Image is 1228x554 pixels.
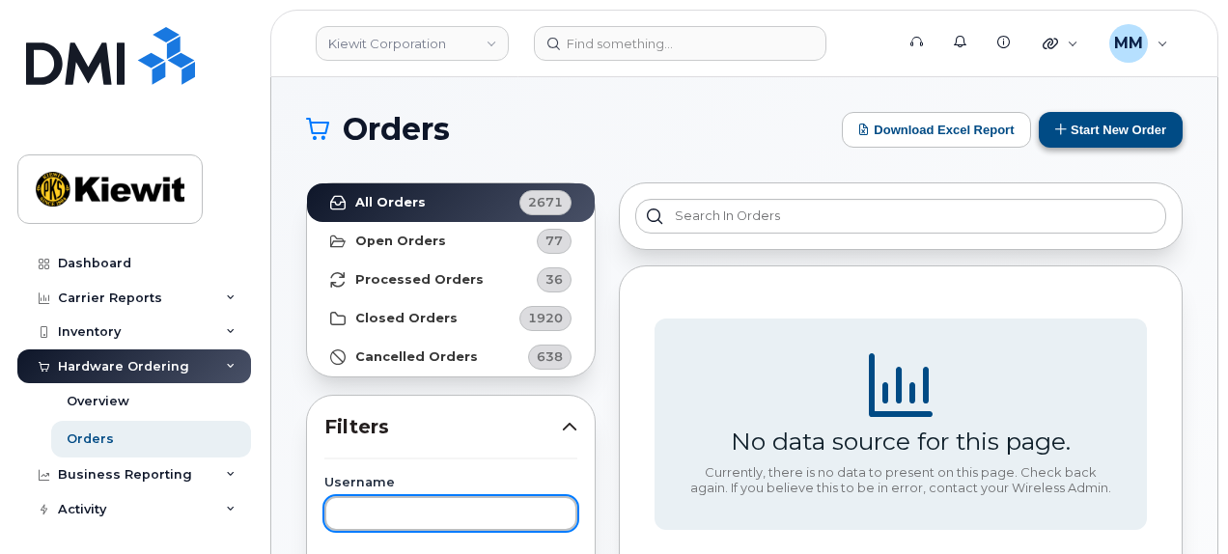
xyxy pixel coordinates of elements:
span: 1920 [528,309,563,327]
strong: All Orders [355,195,426,210]
a: Closed Orders1920 [307,299,595,338]
div: No data source for this page. [731,427,1071,456]
strong: Open Orders [355,234,446,249]
a: Cancelled Orders638 [307,338,595,376]
a: All Orders2671 [307,183,595,222]
input: Search in orders [635,199,1166,234]
span: 36 [545,270,563,289]
span: Filters [324,413,562,441]
button: Download Excel Report [842,112,1031,148]
iframe: Messenger Launcher [1144,470,1214,540]
a: Open Orders77 [307,222,595,261]
span: 2671 [528,193,563,211]
a: Processed Orders36 [307,261,595,299]
button: Start New Order [1039,112,1183,148]
label: Username [324,477,577,489]
strong: Cancelled Orders [355,349,478,365]
div: Currently, there is no data to present on this page. Check back again. If you believe this to be ... [689,465,1112,495]
span: 638 [537,347,563,366]
span: 77 [545,232,563,250]
strong: Processed Orders [355,272,484,288]
span: Orders [343,115,450,144]
strong: Closed Orders [355,311,458,326]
